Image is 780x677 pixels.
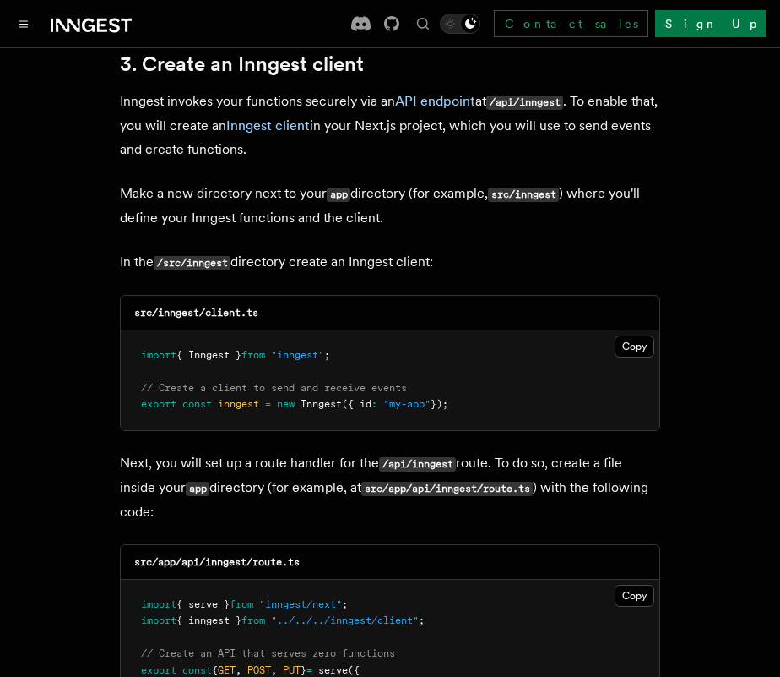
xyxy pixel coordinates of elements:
span: ({ id [342,398,371,410]
span: ; [419,614,425,626]
span: "my-app" [383,398,431,410]
a: 3. Create an Inngest client [120,52,364,76]
span: from [241,349,265,361]
span: { serve } [176,598,230,610]
span: const [182,664,212,676]
span: PUT [283,664,301,676]
span: const [182,398,212,410]
button: Find something... [413,14,433,34]
code: app [186,482,209,496]
span: , [236,664,241,676]
span: ; [342,598,348,610]
span: "inngest/next" [259,598,342,610]
button: Toggle navigation [14,14,34,34]
span: GET [218,664,236,676]
span: { Inngest } [176,349,241,361]
code: src/inngest/client.ts [134,307,258,319]
code: /src/inngest [154,256,230,270]
span: import [141,614,176,626]
span: inngest [218,398,259,410]
a: Inngest client [226,117,310,134]
span: import [141,598,176,610]
a: Contact sales [494,10,648,37]
button: Copy [615,336,654,358]
span: import [141,349,176,361]
span: "inngest" [271,349,324,361]
span: export [141,664,176,676]
code: app [327,188,350,202]
code: src/app/api/inngest/route.ts [134,556,300,568]
span: = [306,664,312,676]
button: Copy [615,585,654,607]
span: from [241,614,265,626]
span: // Create an API that serves zero functions [141,647,395,659]
a: Sign Up [655,10,766,37]
span: ({ [348,664,360,676]
span: ; [324,349,330,361]
span: = [265,398,271,410]
p: Next, you will set up a route handler for the route. To do so, create a file inside your director... [120,451,660,524]
span: { [212,664,218,676]
span: } [301,664,306,676]
span: from [230,598,253,610]
span: : [371,398,377,410]
a: API endpoint [395,93,475,109]
code: src/app/api/inngest/route.ts [361,482,533,496]
code: src/inngest [488,188,559,202]
p: Inngest invokes your functions securely via an at . To enable that, you will create an in your Ne... [120,90,660,161]
button: Toggle dark mode [440,14,480,34]
span: , [271,664,277,676]
span: "../../../inngest/client" [271,614,419,626]
code: /api/inngest [486,96,563,110]
span: POST [247,664,271,676]
span: // Create a client to send and receive events [141,382,407,394]
span: }); [431,398,448,410]
code: /api/inngest [379,457,456,472]
p: Make a new directory next to your directory (for example, ) where you'll define your Inngest func... [120,182,660,230]
span: serve [318,664,348,676]
span: export [141,398,176,410]
span: { inngest } [176,614,241,626]
span: new [277,398,295,410]
p: In the directory create an Inngest client: [120,250,660,275]
span: Inngest [301,398,342,410]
